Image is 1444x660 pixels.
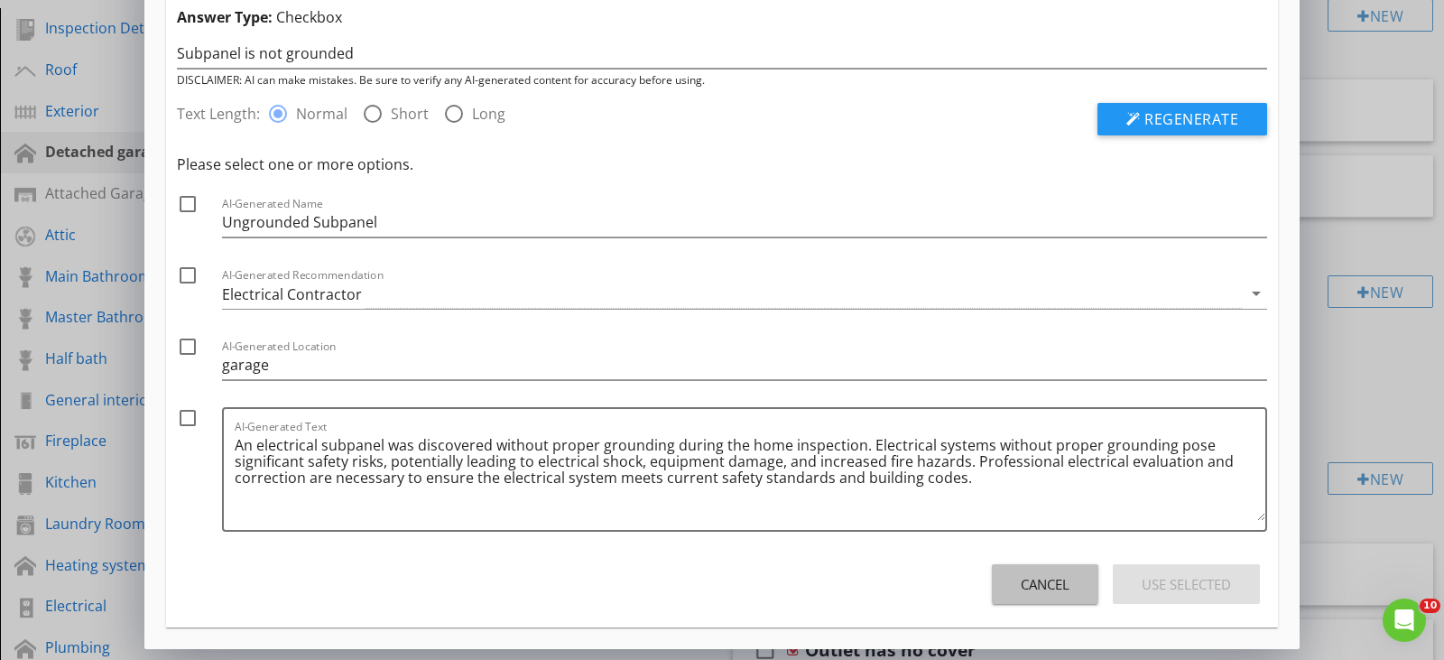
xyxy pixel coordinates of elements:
div: Electrical Contractor [222,286,362,302]
iframe: Intercom live chat [1383,599,1426,642]
label: Long [472,105,505,123]
label: Normal [296,105,347,123]
div: Cancel [1021,574,1069,595]
span: 10 [1420,599,1440,613]
label: Text Length: [177,103,267,125]
input: AI-Generated Name [222,208,1267,237]
div: DISCLAIMER: AI can make mistakes. Be sure to verify any AI-generated content for accuracy before ... [177,72,1267,88]
strong: Answer Type: [177,7,273,27]
input: AI-Generated Location [222,350,1267,380]
i: arrow_drop_down [1245,283,1267,304]
input: Enter a few words (ex: leaky kitchen faucet) [177,39,1267,69]
label: Short [391,105,429,123]
button: Regenerate [1097,103,1267,135]
button: Cancel [992,564,1098,604]
div: Please select one or more options. [177,153,1267,175]
span: Checkbox [276,7,342,27]
span: Regenerate [1144,109,1238,129]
